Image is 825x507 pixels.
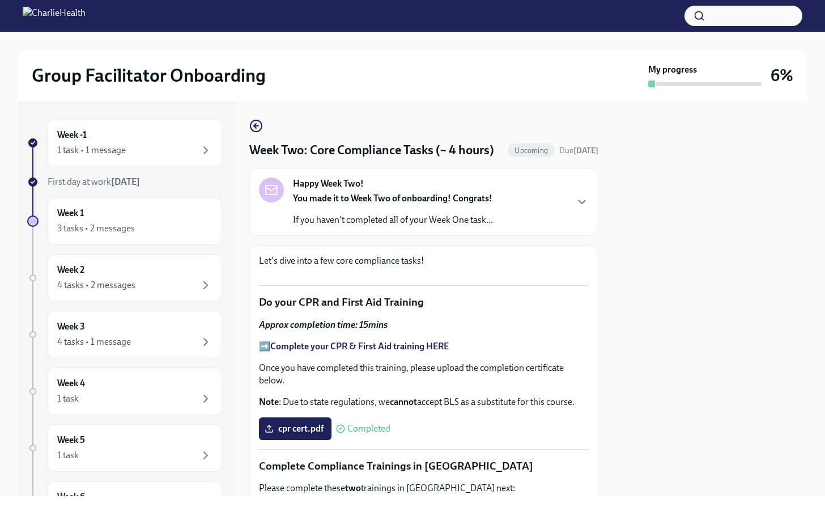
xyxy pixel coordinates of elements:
[259,459,589,474] p: Complete Compliance Trainings in [GEOGRAPHIC_DATA]
[27,367,222,415] a: Week 41 task
[259,319,388,330] strong: Approx completion time: 15mins
[347,424,390,433] span: Completed
[57,279,135,291] div: 4 tasks • 2 messages
[57,434,85,446] h6: Week 5
[259,482,589,495] p: Please complete these trainings in [GEOGRAPHIC_DATA] next:
[259,255,589,267] p: Let's dive into a few core compliance tasks!
[57,144,126,157] div: 1 task • 1 message
[57,491,85,503] h6: Week 6
[57,449,79,462] div: 1 task
[57,207,84,219] h6: Week 1
[23,7,86,25] img: CharlieHealth
[27,254,222,302] a: Week 24 tasks • 2 messages
[293,193,492,204] strong: You made it to Week Two of onboarding! Congrats!
[57,222,135,235] div: 3 tasks • 2 messages
[293,214,493,226] p: If you haven't completed all of your Week One task...
[508,146,555,155] span: Upcoming
[259,295,589,310] p: Do your CPR and First Aid Training
[27,119,222,167] a: Week -11 task • 1 message
[57,336,131,348] div: 4 tasks • 1 message
[648,64,697,76] strong: My progress
[111,176,140,187] strong: [DATE]
[267,423,324,434] span: cpr cert.pdf
[57,392,79,405] div: 1 task
[249,142,494,159] h4: Week Two: Core Compliance Tasks (~ 4 hours)
[27,424,222,472] a: Week 51 task
[32,64,266,87] h2: Group Facilitator Onboarding
[270,341,449,352] a: Complete your CPR & First Aid training HERE
[573,146,598,155] strong: [DATE]
[48,176,140,187] span: First day at work
[293,178,364,190] strong: Happy Week Two!
[57,320,85,333] h6: Week 3
[27,197,222,245] a: Week 13 tasks • 2 messages
[559,145,598,156] span: October 21st, 2025 09:00
[345,483,361,493] strong: two
[771,65,793,86] h3: 6%
[259,340,589,353] p: ➡️
[27,176,222,188] a: First day at work[DATE]
[259,362,589,387] p: Once you have completed this training, please upload the completion certificate below.
[57,129,87,141] h6: Week -1
[259,417,331,440] label: cpr cert.pdf
[559,146,598,155] span: Due
[390,396,417,407] strong: cannot
[57,377,85,390] h6: Week 4
[27,311,222,358] a: Week 34 tasks • 1 message
[259,396,589,408] p: : Due to state regulations, we accept BLS as a substitute for this course.
[57,264,84,276] h6: Week 2
[259,396,279,407] strong: Note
